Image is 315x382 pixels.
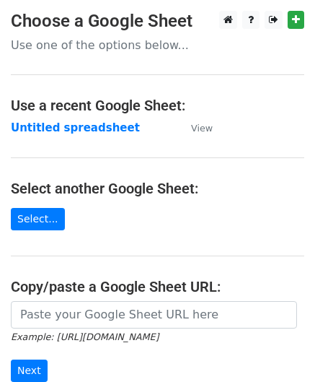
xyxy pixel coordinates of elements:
a: Select... [11,208,65,230]
h4: Select another Google Sheet: [11,180,304,197]
a: Untitled spreadsheet [11,121,140,134]
h3: Choose a Google Sheet [11,11,304,32]
small: Example: [URL][DOMAIN_NAME] [11,331,159,342]
input: Paste your Google Sheet URL here [11,301,297,329]
h4: Use a recent Google Sheet: [11,97,304,114]
a: View [177,121,213,134]
input: Next [11,360,48,382]
p: Use one of the options below... [11,38,304,53]
small: View [191,123,213,134]
h4: Copy/paste a Google Sheet URL: [11,278,304,295]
